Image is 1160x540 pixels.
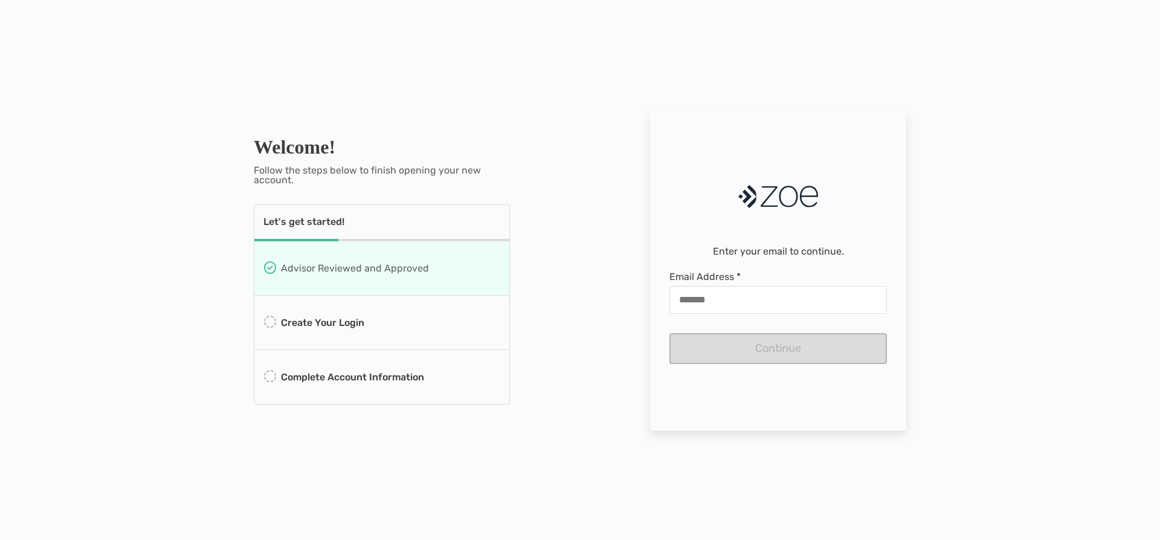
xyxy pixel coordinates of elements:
p: Complete Account Information [281,369,424,385]
input: Email Address * [670,294,886,305]
span: Email Address * [669,271,887,282]
p: Enter your email to continue. [713,247,844,256]
p: Let's get started! [263,217,344,227]
img: Company Logo [738,177,818,216]
p: Create Your Login [281,315,364,330]
p: Advisor Reviewed and Approved [281,261,429,276]
h1: Welcome! [254,136,510,158]
p: Follow the steps below to finish opening your new account. [254,166,510,185]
